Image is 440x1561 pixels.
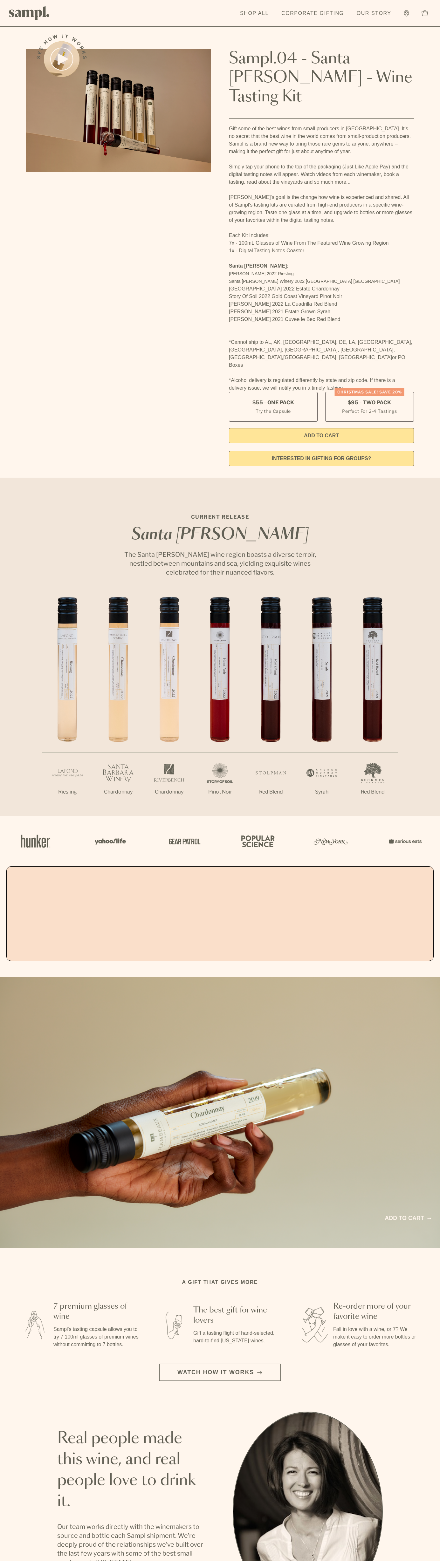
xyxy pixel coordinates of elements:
[42,597,93,816] li: 1 / 7
[118,513,322,521] p: CURRENT RELEASE
[229,293,414,300] li: Story Of Soil 2022 Gold Coast Vineyard Pinot Noir
[229,271,294,276] span: [PERSON_NAME] 2022 Riesling
[131,527,309,542] em: Santa [PERSON_NAME]
[53,1326,140,1348] p: Sampl's tasting capsule allows you to try 7 100ml glasses of premium wines without committing to ...
[193,1329,280,1345] p: Gift a tasting flight of hand-selected, hard-to-find [US_STATE] wines.
[354,6,395,20] a: Our Story
[195,597,245,816] li: 4 / 7
[296,788,347,796] p: Syrah
[252,399,294,406] span: $55 - One Pack
[348,399,391,406] span: $95 - Two Pack
[193,1305,280,1326] h3: The best gift for wine lovers
[42,788,93,796] p: Riesling
[312,828,350,855] img: Artboard_3_0b291449-6e8c-4d07-b2c2-3f3601a19cd1_x450.png
[296,597,347,816] li: 6 / 7
[245,788,296,796] p: Red Blend
[53,1301,140,1322] h3: 7 premium glasses of wine
[342,408,397,414] small: Perfect For 2-4 Tastings
[44,41,79,77] button: See how it works
[159,1364,281,1381] button: Watch how it works
[195,788,245,796] p: Pinot Noir
[385,828,423,855] img: Artboard_7_5b34974b-f019-449e-91fb-745f8d0877ee_x450.png
[245,597,296,816] li: 5 / 7
[164,828,202,855] img: Artboard_5_7fdae55a-36fd-43f7-8bfd-f74a06a2878e_x450.png
[93,597,144,816] li: 2 / 7
[229,49,414,106] h1: Sampl.04 - Santa [PERSON_NAME] - Wine Tasting Kit
[333,1326,420,1348] p: Fall in love with a wine, or 7? We make it easy to order more bottles or glasses of your favorites.
[182,1278,258,1286] h2: A gift that gives more
[93,788,144,796] p: Chardonnay
[335,388,404,396] div: Christmas SALE! Save 20%
[229,308,414,316] li: [PERSON_NAME] 2021 Estate Grown Syrah
[229,125,414,392] div: Gift some of the best wines from small producers in [GEOGRAPHIC_DATA]. It’s no secret that the be...
[57,1428,207,1512] h2: Real people made this wine, and real people love to drink it.
[229,300,414,308] li: [PERSON_NAME] 2022 La Cuadrilla Red Blend
[347,788,398,796] p: Red Blend
[229,316,414,323] li: [PERSON_NAME] 2021 Cuvee le Bec Red Blend
[229,263,289,269] strong: Santa [PERSON_NAME]:
[278,6,347,20] a: Corporate Gifting
[17,828,55,855] img: Artboard_1_c8cd28af-0030-4af1-819c-248e302c7f06_x450.png
[282,355,283,360] span: ,
[283,355,392,360] span: [GEOGRAPHIC_DATA], [GEOGRAPHIC_DATA]
[229,428,414,443] button: Add to Cart
[26,49,211,172] img: Sampl.04 - Santa Barbara - Wine Tasting Kit
[144,597,195,816] li: 3 / 7
[237,6,272,20] a: Shop All
[385,1214,431,1223] a: Add to cart
[9,6,50,20] img: Sampl logo
[90,828,128,855] img: Artboard_6_04f9a106-072f-468a-bdd7-f11783b05722_x450.png
[256,408,291,414] small: Try the Capsule
[144,788,195,796] p: Chardonnay
[333,1301,420,1322] h3: Re-order more of your favorite wine
[229,451,414,466] a: interested in gifting for groups?
[229,285,414,293] li: [GEOGRAPHIC_DATA] 2022 Estate Chardonnay
[238,828,276,855] img: Artboard_4_28b4d326-c26e-48f9-9c80-911f17d6414e_x450.png
[347,597,398,816] li: 7 / 7
[229,279,400,284] span: Santa [PERSON_NAME] Winery 2022 [GEOGRAPHIC_DATA] [GEOGRAPHIC_DATA]
[118,550,322,577] p: The Santa [PERSON_NAME] wine region boasts a diverse terroir, nestled between mountains and sea, ...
